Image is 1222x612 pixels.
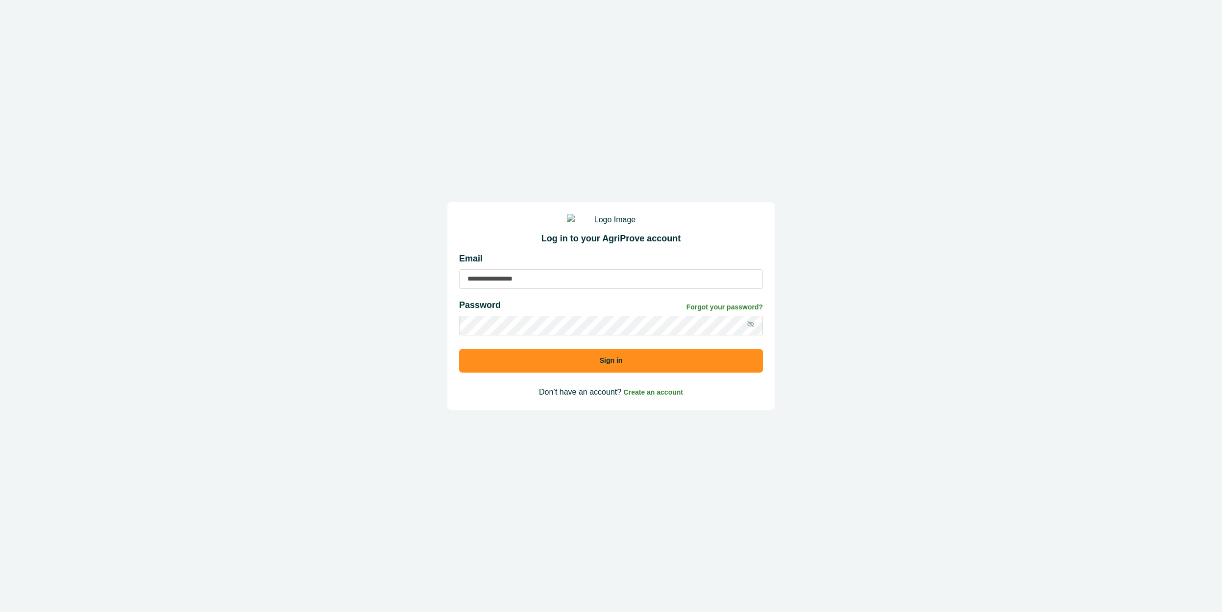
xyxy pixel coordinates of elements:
[459,234,763,244] h2: Log in to your AgriProve account
[686,302,763,312] a: Forgot your password?
[567,214,655,226] img: Logo Image
[459,349,763,373] button: Sign in
[459,299,501,312] p: Password
[459,252,763,265] p: Email
[459,386,763,398] p: Don’t have an account?
[624,388,683,396] a: Create an account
